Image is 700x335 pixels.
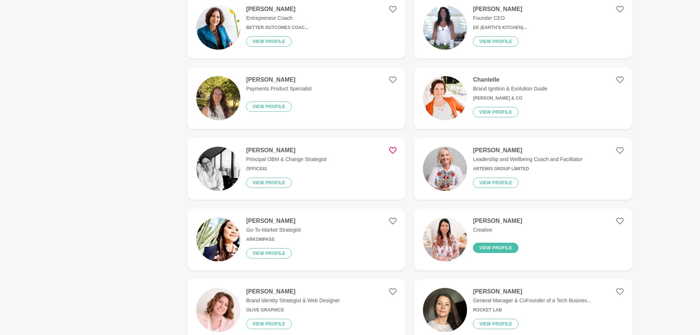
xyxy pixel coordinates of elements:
h6: Arkompass [246,237,301,242]
a: ChantelleBrand Ignition & Evolution Guide[PERSON_NAME] & CoView profile [414,67,632,129]
p: Go-To-Market Strategist [246,226,301,234]
img: bc4c1a949b657d47f3b408cf720d91789dc47126-1575x1931.jpg [196,6,240,50]
h6: Olive Graphics [246,307,340,313]
button: View profile [473,243,518,253]
img: 89b456ceff08c72c95784b4c490968de2d6a0a3a-600x600.png [423,76,467,120]
button: View profile [473,178,518,188]
h6: EK (Earth's Kitchen)... [473,25,527,31]
h6: Office81 [246,166,327,172]
a: [PERSON_NAME]Principal OBM & Change StrategistOffice81View profile [187,138,405,200]
button: View profile [473,36,518,47]
p: Creative [473,226,522,234]
p: Principal OBM & Change Strategist [246,156,327,163]
h6: Rocket Lab [473,307,591,313]
a: [PERSON_NAME]CreativeView profile [414,209,632,270]
img: 320bfa5a9cf45e8eb0f9c7836df498fa4040b849-540x540.jpg [423,6,467,50]
p: Payments Product Specialist [246,85,312,93]
h4: [PERSON_NAME] [246,288,340,295]
button: View profile [246,178,292,188]
a: [PERSON_NAME]Payments Product SpecialistView profile [187,67,405,129]
p: General Manager & CoFounder of a Tech Busines... [473,297,591,304]
p: Leadership and Wellbeing Coach and Facilitator [473,156,582,163]
h4: Chantelle [473,76,547,83]
button: View profile [246,36,292,47]
img: 9ec1626dc3c44c4a0d32ed70d24ed80ba37d3d14-340x404.png [196,76,240,120]
p: Entrepreneur Coach [246,14,308,22]
button: View profile [473,319,518,329]
img: 5e52516cf66515a1fe2fc21831784cb11897bccb-1932x2576.jpg [423,288,467,332]
a: [PERSON_NAME]Go-To-Market StrategistArkompassView profile [187,209,405,270]
img: 3e9508da3ac1a927a76fac642704b89b977c02e8-500x500.jpg [196,288,240,332]
h4: [PERSON_NAME] [473,288,591,295]
button: View profile [246,319,292,329]
h6: Better Outcomes Coac... [246,25,308,31]
p: Brand Identity Strategist & Web Designer [246,297,340,304]
p: Brand Ignition & Evolution Guide [473,85,547,93]
h4: [PERSON_NAME] [246,147,327,154]
p: Founder CEO [473,14,527,22]
h4: [PERSON_NAME] [246,217,301,225]
h4: [PERSON_NAME] [246,6,308,13]
img: e8c09470bba7bdbb47453676f0a38068a8b4b57b-613x512.jpg [423,217,467,261]
img: 00553a5f6aec66f0580ab1b0cbb8620ef1baeeb6-2250x2643.jpg [196,217,240,261]
button: View profile [246,101,292,112]
img: 567180e8d4009792790a9fabe08dcd344b53df93-3024x4032.jpg [196,147,240,191]
h4: [PERSON_NAME] [246,76,312,83]
h6: [PERSON_NAME] & Co [473,96,547,101]
h4: [PERSON_NAME] [473,217,522,225]
button: View profile [473,107,518,117]
a: [PERSON_NAME]Leadership and Wellbeing Coach and FacilitatorArtemis Group LimitedView profile [414,138,632,200]
h4: [PERSON_NAME] [473,6,527,13]
h4: [PERSON_NAME] [473,147,582,154]
img: c514684d1cff96b20970aff9aa5b23c2b6aef3b4-768x1024.jpg [423,147,467,191]
h6: Artemis Group Limited [473,166,582,172]
button: View profile [246,248,292,259]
